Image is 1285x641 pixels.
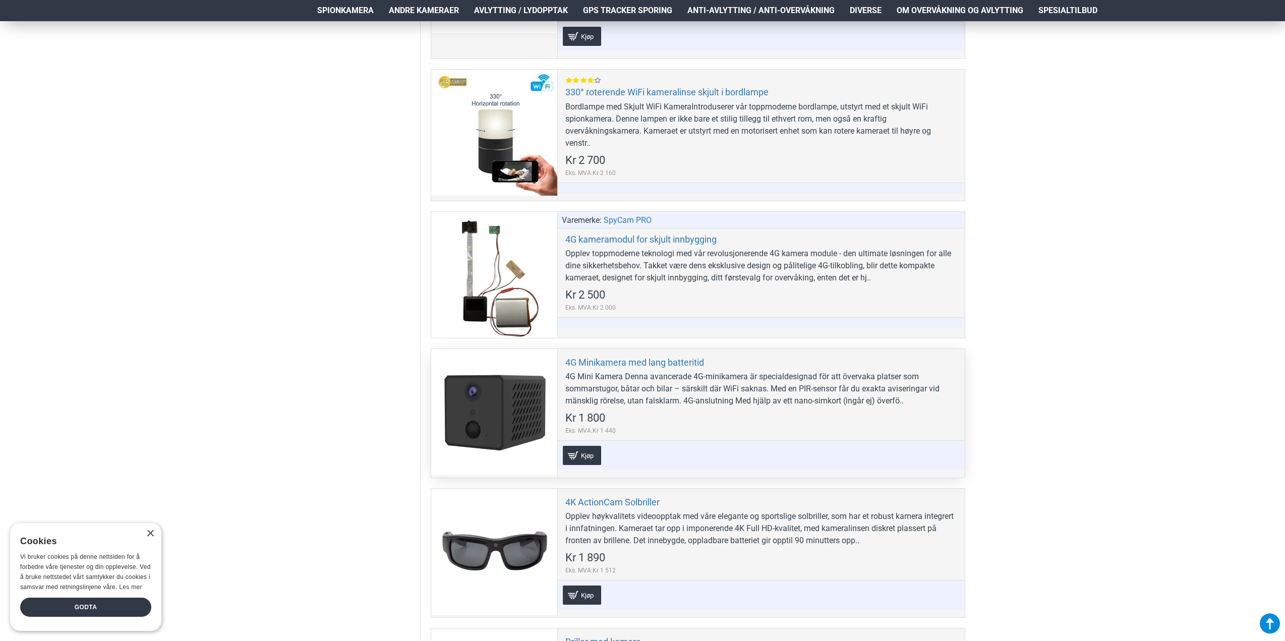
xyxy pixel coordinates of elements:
[20,598,151,617] div: Godta
[474,5,568,17] span: Avlytting / Lydopptak
[565,86,769,98] a: 330° roterende WiFi kameralinse skjult i bordlampe
[20,553,151,590] span: Vi bruker cookies på denne nettsiden for å forbedre våre tjenester og din opplevelse. Ved å bruke...
[897,5,1023,17] span: Om overvåkning og avlytting
[562,214,602,226] span: Varemerke:
[389,5,459,17] span: Andre kameraer
[565,357,704,368] a: 4G Minikamera med lang batteritid
[604,214,652,226] a: SpyCam PRO
[565,496,660,508] a: 4K ActionCam Solbriller
[565,426,616,435] span: Eks. MVA:Kr 1 440
[565,168,616,178] span: Eks. MVA:Kr 2 160
[119,584,142,591] a: Les mer, opens a new window
[1038,5,1097,17] span: Spesialtilbud
[565,101,957,149] div: Bordlampe med Skjult WiFi KameraIntroduserer vår toppmoderne bordlampe, utstyrt med et skjult WiF...
[565,552,605,563] span: Kr 1 890
[431,489,557,615] a: 4K ActionCam Solbriller 4K ActionCam Solbriller
[20,531,145,552] div: Cookies
[565,248,957,284] div: Opplev toppmoderne teknologi med vår revolusjonerende 4G kamera module - den ultimate løsningen f...
[850,5,882,17] span: Diverse
[578,33,596,40] span: Kjøp
[565,510,957,547] div: Opplev høykvalitets videoopptak med våre elegante og sportslige solbriller, som har et robust kam...
[565,303,616,312] span: Eks. MVA:Kr 2 000
[317,5,374,17] span: Spionkamera
[578,452,596,459] span: Kjøp
[431,70,557,196] a: 330° roterende WiFi kameralinse skjult i bordlampe 330° roterende WiFi kameralinse skjult i bordl...
[565,413,605,424] span: Kr 1 800
[565,566,616,575] span: Eks. MVA:Kr 1 512
[583,5,672,17] span: GPS Tracker Sporing
[431,349,557,475] a: 4G Minikamera med lang batteritid 4G Minikamera med lang batteritid
[687,5,835,17] span: Anti-avlytting / Anti-overvåkning
[565,371,957,407] div: 4G Mini Kamera Denna avancerade 4G-minikamera är specialdesignad för att övervaka platser som som...
[565,234,717,245] a: 4G kameramodul for skjult innbygging
[565,155,605,166] span: Kr 2 700
[146,530,154,538] div: Close
[578,592,596,599] span: Kjøp
[565,289,605,301] span: Kr 2 500
[431,212,557,338] a: 4G kameramodul for skjult innbygging 4G kameramodul for skjult innbygging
